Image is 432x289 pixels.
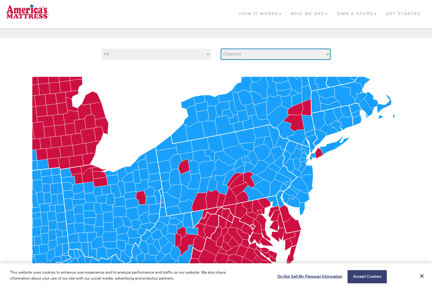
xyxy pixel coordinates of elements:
[10,270,238,282] p: This website uses cookies to enhance user experience and to analyze performance and traffic on ou...
[332,3,381,22] a: Own a Store
[274,271,343,283] button: Do Not Sell My Personal Information
[6,3,49,19] img: logo
[420,273,424,279] button: Close
[381,3,426,22] a: Get Started
[286,3,332,22] a: Who We Are
[348,270,387,283] button: Accept Cookies
[235,3,286,22] a: How It Works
